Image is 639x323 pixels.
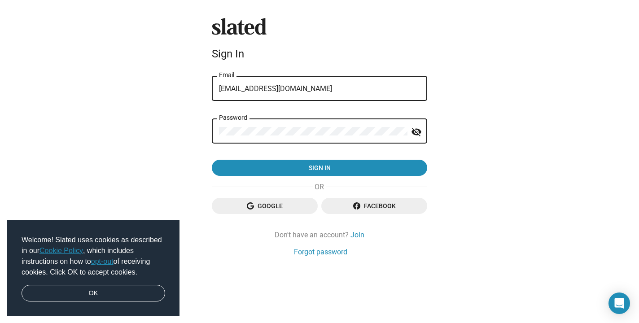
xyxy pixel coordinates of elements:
[212,230,427,240] div: Don't have an account?
[608,292,630,314] div: Open Intercom Messenger
[212,160,427,176] button: Sign in
[219,198,311,214] span: Google
[411,125,422,139] mat-icon: visibility_off
[294,247,347,257] a: Forgot password
[39,247,83,254] a: Cookie Policy
[219,160,420,176] span: Sign in
[407,123,425,141] button: Show password
[328,198,420,214] span: Facebook
[22,285,165,302] a: dismiss cookie message
[22,235,165,278] span: Welcome! Slated uses cookies as described in our , which includes instructions on how to of recei...
[212,198,318,214] button: Google
[321,198,427,214] button: Facebook
[91,258,114,265] a: opt-out
[212,18,427,64] sl-branding: Sign In
[212,48,427,60] div: Sign In
[7,220,179,316] div: cookieconsent
[350,230,364,240] a: Join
